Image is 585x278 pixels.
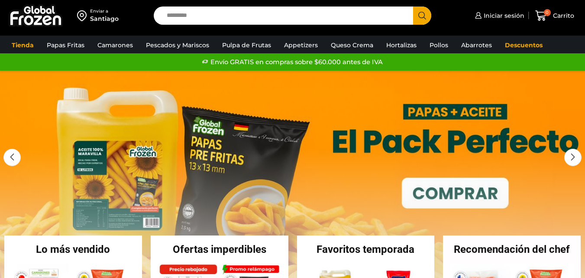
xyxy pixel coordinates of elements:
[326,37,378,53] a: Queso Crema
[3,149,21,166] div: Previous slide
[142,37,213,53] a: Pescados y Mariscos
[151,244,288,255] h2: Ofertas imperdibles
[297,244,435,255] h2: Favoritos temporada
[7,37,38,53] a: Tienda
[473,7,524,24] a: Iniciar sesión
[501,37,547,53] a: Descuentos
[280,37,322,53] a: Appetizers
[382,37,421,53] a: Hortalizas
[533,6,576,26] a: 0 Carrito
[93,37,137,53] a: Camarones
[564,149,582,166] div: Next slide
[551,11,574,20] span: Carrito
[90,8,119,14] div: Enviar a
[90,14,119,23] div: Santiago
[544,9,551,16] span: 0
[425,37,452,53] a: Pollos
[4,244,142,255] h2: Lo más vendido
[413,7,431,25] button: Search button
[42,37,89,53] a: Papas Fritas
[482,11,524,20] span: Iniciar sesión
[218,37,275,53] a: Pulpa de Frutas
[443,244,581,255] h2: Recomendación del chef
[457,37,496,53] a: Abarrotes
[77,8,90,23] img: address-field-icon.svg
